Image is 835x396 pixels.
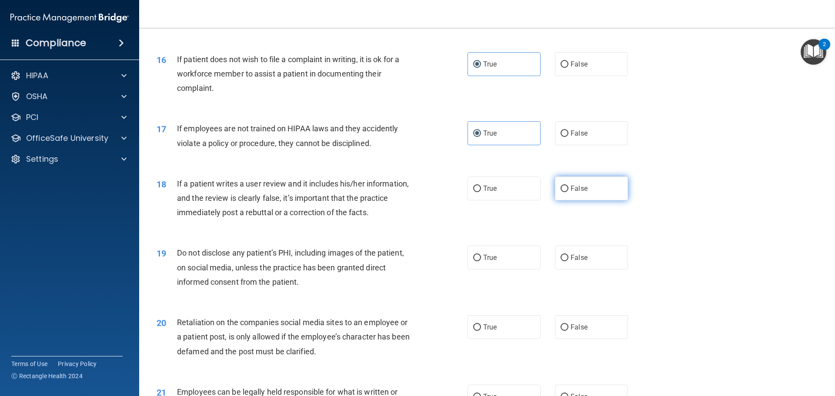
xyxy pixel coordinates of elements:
span: Ⓒ Rectangle Health 2024 [11,372,83,380]
h4: Compliance [26,37,86,49]
span: 16 [157,55,166,65]
input: True [473,130,481,137]
a: Privacy Policy [58,359,97,368]
p: HIPAA [26,70,48,81]
button: Open Resource Center, 2 new notifications [801,39,826,65]
span: Do not disclose any patient’s PHI, including images of the patient, on social media, unless the p... [177,248,404,286]
span: 18 [157,179,166,190]
p: PCI [26,112,38,123]
p: Settings [26,154,58,164]
div: 2 [823,44,826,56]
span: True [483,253,497,262]
a: OfficeSafe University [10,133,127,143]
span: False [571,253,588,262]
a: PCI [10,112,127,123]
span: True [483,129,497,137]
input: True [473,324,481,331]
span: 20 [157,318,166,328]
input: False [561,186,568,192]
span: If a patient writes a user review and it includes his/her information, and the review is clearly ... [177,179,409,217]
span: False [571,184,588,193]
span: False [571,323,588,331]
input: True [473,61,481,68]
input: False [561,324,568,331]
span: Retaliation on the companies social media sites to an employee or a patient post, is only allowed... [177,318,410,356]
span: False [571,60,588,68]
span: True [483,184,497,193]
span: 17 [157,124,166,134]
input: False [561,61,568,68]
a: Settings [10,154,127,164]
span: True [483,60,497,68]
a: OSHA [10,91,127,102]
span: False [571,129,588,137]
a: HIPAA [10,70,127,81]
span: If patient does not wish to file a complaint in writing, it is ok for a workforce member to assis... [177,55,399,93]
input: False [561,255,568,261]
span: If employees are not trained on HIPAA laws and they accidently violate a policy or procedure, the... [177,124,398,147]
a: Terms of Use [11,359,47,368]
span: 19 [157,248,166,259]
input: True [473,255,481,261]
input: False [561,130,568,137]
input: True [473,186,481,192]
img: PMB logo [10,9,129,27]
p: OfficeSafe University [26,133,108,143]
span: True [483,323,497,331]
p: OSHA [26,91,48,102]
